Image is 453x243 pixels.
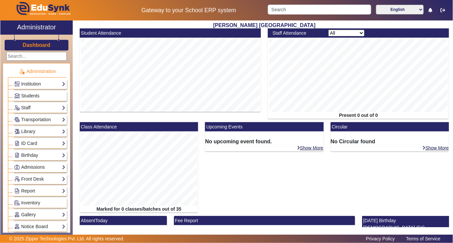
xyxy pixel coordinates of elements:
[80,28,261,38] mat-card-header: Student Attendance
[23,42,51,48] h3: Dashboard
[205,138,324,145] h6: No upcoming event found.
[403,234,444,243] a: Terms of Service
[21,93,39,98] span: Students
[76,22,453,28] h2: [PERSON_NAME] [GEOGRAPHIC_DATA]
[331,138,449,145] h6: No Circular found
[362,216,449,232] mat-card-header: [DATE] Birthday [DEMOGRAPHIC_DATA] (Fri)
[331,122,449,131] mat-card-header: Circular
[9,235,125,242] p: © 2025 Zipper Technologies Pvt. Ltd. All rights reserved.
[21,200,40,205] span: Inventory
[117,7,261,14] h5: Gateway to your School ERP system
[80,206,198,213] div: Marked for 0 classes/batches out of 35
[6,52,67,61] input: Search...
[15,93,20,98] img: Students.png
[363,234,398,243] a: Privacy Policy
[205,122,324,131] mat-card-header: Upcoming Events
[0,20,73,35] a: Administrator
[17,23,56,31] h2: Administrator
[80,122,198,131] mat-card-header: Class Attendance
[80,216,167,225] mat-card-header: AbsentToday
[14,92,65,100] a: Students
[268,112,449,119] div: Present 0 out of 0
[15,200,20,205] img: Inventory.png
[174,216,355,225] mat-card-header: Fee Report
[8,68,67,75] p: Administration
[268,5,371,15] input: Search
[22,42,51,49] a: Dashboard
[14,199,65,207] a: Inventory
[269,30,325,37] div: Staff Attendance
[422,145,449,151] a: Show More
[19,69,25,75] img: Administration.png
[297,145,324,151] a: Show More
